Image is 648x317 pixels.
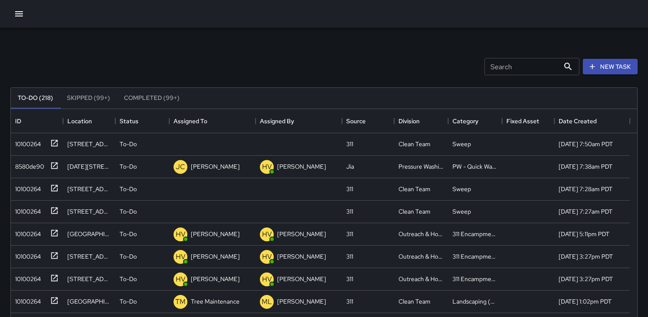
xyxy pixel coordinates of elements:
p: [PERSON_NAME] [277,162,326,171]
p: Tree Maintenance [191,297,240,306]
div: 9/20/2025, 7:38am PDT [559,162,613,171]
div: Sweep [452,207,471,216]
p: To-Do [120,207,137,216]
div: Outreach & Hospitality [398,230,444,238]
div: Outreach & Hospitality [398,252,444,261]
div: PW - Quick Wash [452,162,498,171]
div: 10100264 [12,136,41,148]
p: [PERSON_NAME] [191,162,240,171]
div: 311 [346,252,353,261]
div: Source [346,109,366,133]
div: Division [394,109,448,133]
p: [PERSON_NAME] [277,252,326,261]
div: Assigned By [256,109,342,133]
div: 311 Encampments [452,275,498,283]
div: Sweep [452,185,471,193]
button: Skipped (99+) [60,88,117,109]
div: 40 5th Street [67,185,111,193]
div: ID [15,109,21,133]
div: 10100264 [12,181,41,193]
div: 311 [346,275,353,283]
div: Division [398,109,420,133]
div: 10100264 [12,249,41,261]
div: Clean Team [398,207,430,216]
div: Clean Team [398,185,430,193]
p: HV [176,229,186,240]
p: To-Do [120,140,137,148]
p: To-Do [120,275,137,283]
p: HV [176,274,186,285]
div: Location [67,109,92,133]
div: Date Created [559,109,597,133]
div: 431 Jessie Street [67,140,111,148]
div: Fixed Asset [506,109,539,133]
div: 9/20/2025, 7:27am PDT [559,207,613,216]
p: [PERSON_NAME] [277,230,326,238]
div: 311 [346,230,353,238]
div: Sweep [452,140,471,148]
button: Completed (99+) [117,88,186,109]
div: Landscaping (DG & Weeds) [452,297,498,306]
p: HV [262,274,272,285]
p: HV [262,162,272,172]
div: Pressure Washing [398,162,444,171]
div: Outreach & Hospitality [398,275,444,283]
div: Assigned By [260,109,294,133]
div: Status [115,109,169,133]
div: 311 [346,185,353,193]
div: Assigned To [174,109,207,133]
div: 9/20/2025, 7:50am PDT [559,140,613,148]
p: JC [176,162,185,172]
div: Clean Team [398,297,430,306]
div: 311 [346,207,353,216]
button: New Task [583,59,638,75]
div: 9/19/2025, 3:27pm PDT [559,275,613,283]
div: Jia [346,162,354,171]
div: 9/19/2025, 3:27pm PDT [559,252,613,261]
div: 311 Encampments [452,252,498,261]
div: 10100264 [12,204,41,216]
p: To-Do [120,230,137,238]
p: HV [262,229,272,240]
p: To-Do [120,162,137,171]
p: [PERSON_NAME] [191,275,240,283]
div: 118 6th Street [67,275,111,283]
div: 14 Larkin Street [67,207,111,216]
div: 9/20/2025, 7:28am PDT [559,185,613,193]
div: 10100264 [12,226,41,238]
div: Clean Team [398,140,430,148]
p: HV [176,252,186,262]
div: 9/19/2025, 5:11pm PDT [559,230,610,238]
div: 10100264 [12,294,41,306]
div: Category [452,109,478,133]
div: Date Created [554,109,630,133]
p: HV [262,252,272,262]
p: To-Do [120,252,137,261]
div: 514 Minna Street [67,252,111,261]
div: 1171 Mission Street [67,297,111,306]
button: To-Do (218) [11,88,60,109]
p: [PERSON_NAME] [277,275,326,283]
div: 9/19/2025, 1:02pm PDT [559,297,612,306]
div: Fixed Asset [502,109,554,133]
p: TM [175,297,186,307]
div: 647a Minna Street [67,230,111,238]
div: 10100264 [12,271,41,283]
div: 311 [346,140,353,148]
div: ID [11,109,63,133]
p: To-Do [120,297,137,306]
div: Assigned To [169,109,256,133]
div: 1200-1208 Market Street [67,162,111,171]
p: [PERSON_NAME] [191,252,240,261]
div: Source [342,109,394,133]
p: ML [262,297,272,307]
div: 311 Encampments [452,230,498,238]
div: Status [120,109,139,133]
div: 311 [346,297,353,306]
p: To-Do [120,185,137,193]
div: 8580de90 [12,159,44,171]
p: [PERSON_NAME] [191,230,240,238]
div: Location [63,109,115,133]
div: Category [448,109,502,133]
p: [PERSON_NAME] [277,297,326,306]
